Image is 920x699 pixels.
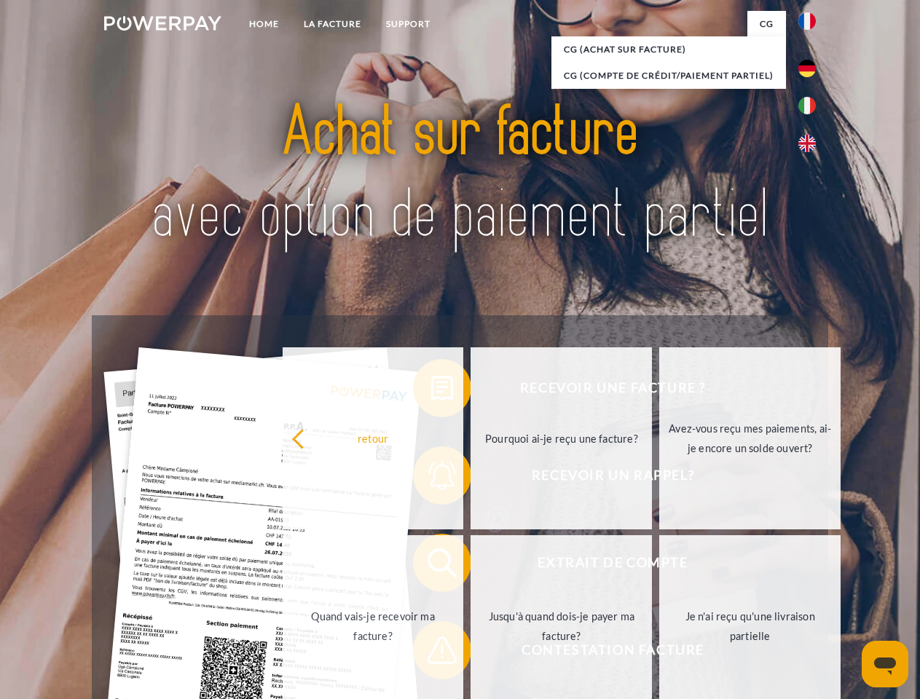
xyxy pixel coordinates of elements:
[551,63,786,89] a: CG (Compte de crédit/paiement partiel)
[668,419,832,458] div: Avez-vous reçu mes paiements, ai-je encore un solde ouvert?
[237,11,291,37] a: Home
[374,11,443,37] a: Support
[291,428,455,448] div: retour
[668,607,832,646] div: Je n'ai reçu qu'une livraison partielle
[291,607,455,646] div: Quand vais-je recevoir ma facture?
[747,11,786,37] a: CG
[798,97,816,114] img: it
[798,12,816,30] img: fr
[479,428,643,448] div: Pourquoi ai-je reçu une facture?
[104,16,221,31] img: logo-powerpay-white.svg
[479,607,643,646] div: Jusqu'à quand dois-je payer ma facture?
[139,70,781,279] img: title-powerpay_fr.svg
[659,347,841,529] a: Avez-vous reçu mes paiements, ai-je encore un solde ouvert?
[798,60,816,77] img: de
[798,135,816,152] img: en
[862,641,908,687] iframe: Bouton de lancement de la fenêtre de messagerie
[291,11,374,37] a: LA FACTURE
[551,36,786,63] a: CG (achat sur facture)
